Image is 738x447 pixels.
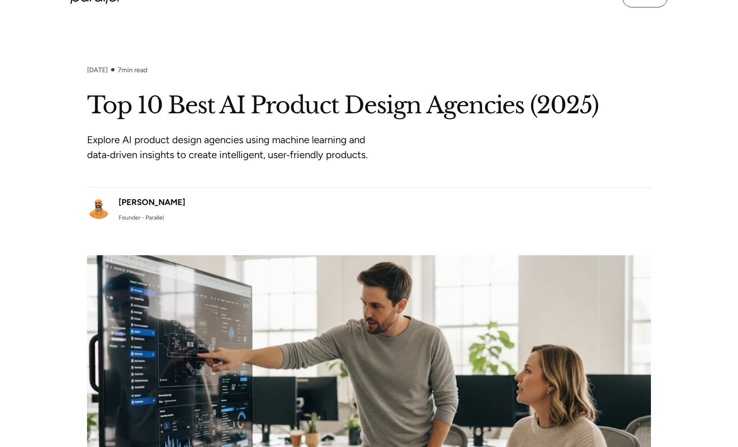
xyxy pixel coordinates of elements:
[87,132,398,162] p: Explore AI product design agencies using machine learning and data‑driven insights to create inte...
[119,213,164,222] div: Founder - Parallel
[87,66,108,74] div: [DATE]
[87,196,110,219] img: Robin Dhanwani
[87,90,651,121] h1: Top 10 Best AI Product Design Agencies (2025)
[87,196,185,222] a: [PERSON_NAME]Founder - Parallel
[119,196,185,208] div: [PERSON_NAME]
[118,66,121,74] span: 7
[118,66,147,74] div: min read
